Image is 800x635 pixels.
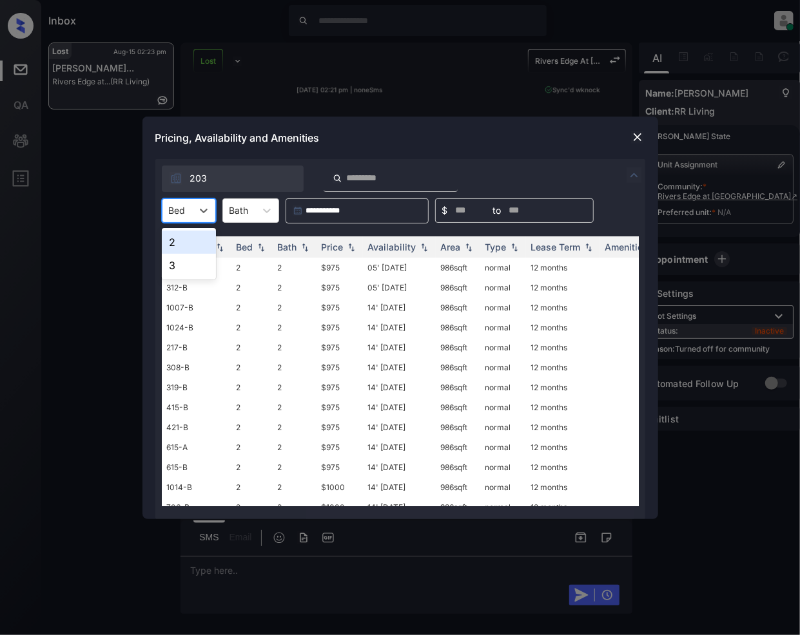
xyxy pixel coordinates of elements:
[363,437,436,457] td: 14' [DATE]
[298,242,311,251] img: sorting
[605,242,649,252] div: Amenities
[436,298,480,317] td: 986 sqft
[480,377,526,397] td: normal
[273,417,317,437] td: 2
[162,231,216,254] div: 2
[273,278,317,298] td: 2
[162,357,231,377] td: 308-B
[436,337,480,357] td: 986 sqft
[526,357,600,377] td: 12 months
[436,278,480,298] td: 986 sqft
[436,317,480,337] td: 986 sqft
[441,242,461,252] div: Area
[480,298,526,317] td: normal
[273,457,317,477] td: 2
[231,477,273,497] td: 2
[363,298,436,317] td: 14' [DATE]
[480,357,526,377] td: normal
[317,278,363,298] td: $975
[436,497,480,517] td: 986 sqft
[480,497,526,517] td: normal
[418,242,431,251] img: sorting
[526,457,600,477] td: 12 months
[273,477,317,497] td: 2
[317,497,363,517] td: $1000
[170,172,182,185] img: icon-zuma
[480,278,526,298] td: normal
[162,477,231,497] td: 1014-B
[322,242,344,252] div: Price
[317,298,363,317] td: $975
[526,337,600,357] td: 12 months
[526,258,600,278] td: 12 months
[480,457,526,477] td: normal
[255,242,268,251] img: sorting
[526,377,600,397] td: 12 months
[363,278,436,298] td: 05' [DATE]
[462,242,475,251] img: sorting
[317,397,363,417] td: $975
[368,242,416,252] div: Availability
[317,258,363,278] td: $975
[273,258,317,278] td: 2
[436,437,480,457] td: 986 sqft
[162,317,231,337] td: 1024-B
[531,242,581,252] div: Lease Term
[363,337,436,357] td: 14' [DATE]
[480,417,526,437] td: normal
[631,131,644,144] img: close
[231,357,273,377] td: 2
[480,437,526,457] td: normal
[317,417,363,437] td: $975
[190,171,208,185] span: 203
[582,242,595,251] img: sorting
[345,242,358,251] img: sorting
[231,278,273,298] td: 2
[480,317,526,337] td: normal
[363,397,436,417] td: 14' [DATE]
[526,417,600,437] td: 12 months
[231,497,273,517] td: 2
[162,298,231,317] td: 1007-B
[442,204,448,218] span: $
[162,497,231,517] td: 706-B
[237,242,253,252] div: Bed
[213,242,226,251] img: sorting
[363,477,436,497] td: 14' [DATE]
[231,397,273,417] td: 2
[317,377,363,397] td: $975
[162,397,231,417] td: 415-B
[317,357,363,377] td: $975
[273,298,317,317] td: 2
[480,337,526,357] td: normal
[162,377,231,397] td: 319-B
[317,457,363,477] td: $975
[317,477,363,497] td: $1000
[162,254,216,277] div: 3
[142,117,658,159] div: Pricing, Availability and Amenities
[231,337,273,357] td: 2
[273,437,317,457] td: 2
[273,317,317,337] td: 2
[231,417,273,437] td: 2
[162,437,231,457] td: 615-A
[273,497,317,517] td: 2
[363,457,436,477] td: 14' [DATE]
[162,278,231,298] td: 312-B
[436,457,480,477] td: 986 sqft
[231,298,273,317] td: 2
[333,173,342,184] img: icon-zuma
[363,357,436,377] td: 14' [DATE]
[436,258,480,278] td: 986 sqft
[273,397,317,417] td: 2
[363,497,436,517] td: 14' [DATE]
[526,298,600,317] td: 12 months
[436,397,480,417] td: 986 sqft
[231,377,273,397] td: 2
[526,477,600,497] td: 12 months
[162,337,231,357] td: 217-B
[526,278,600,298] td: 12 months
[526,317,600,337] td: 12 months
[273,357,317,377] td: 2
[526,497,600,517] td: 12 months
